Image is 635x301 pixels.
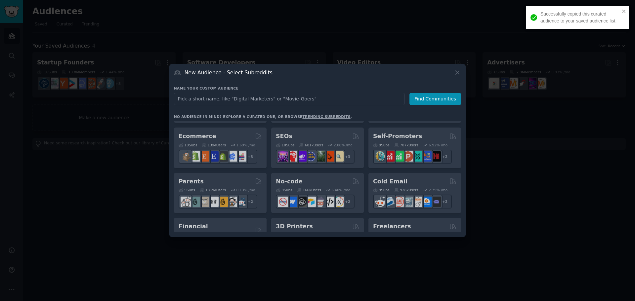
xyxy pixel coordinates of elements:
[174,114,352,119] div: No audience in mind? Explore a curated one, or browse .
[540,11,620,24] div: Successfully copied this curated audience to your saved audience list.
[622,9,626,14] button: close
[174,86,461,91] h3: Name your custom audience
[174,93,405,105] input: Pick a short name, like "Digital Marketers" or "Movie-Goers"
[185,69,273,76] h3: New Audience - Select Subreddits
[409,93,461,105] button: Find Communities
[302,115,350,119] a: trending subreddits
